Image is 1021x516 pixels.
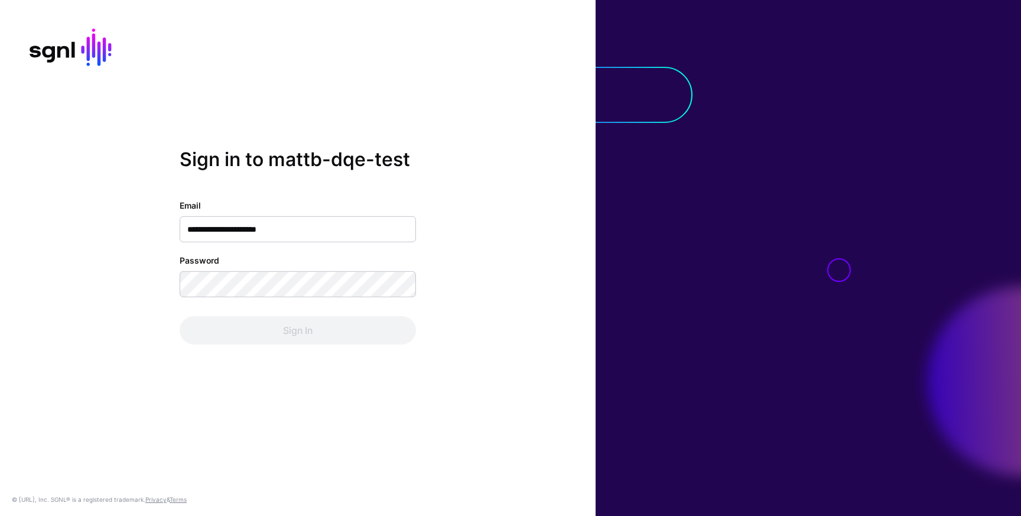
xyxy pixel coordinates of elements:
[180,254,219,267] label: Password
[180,199,201,212] label: Email
[12,495,187,504] div: © [URL], Inc. SGNL® is a registered trademark. &
[145,496,167,503] a: Privacy
[180,148,416,170] h2: Sign in to mattb-dqe-test
[170,496,187,503] a: Terms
